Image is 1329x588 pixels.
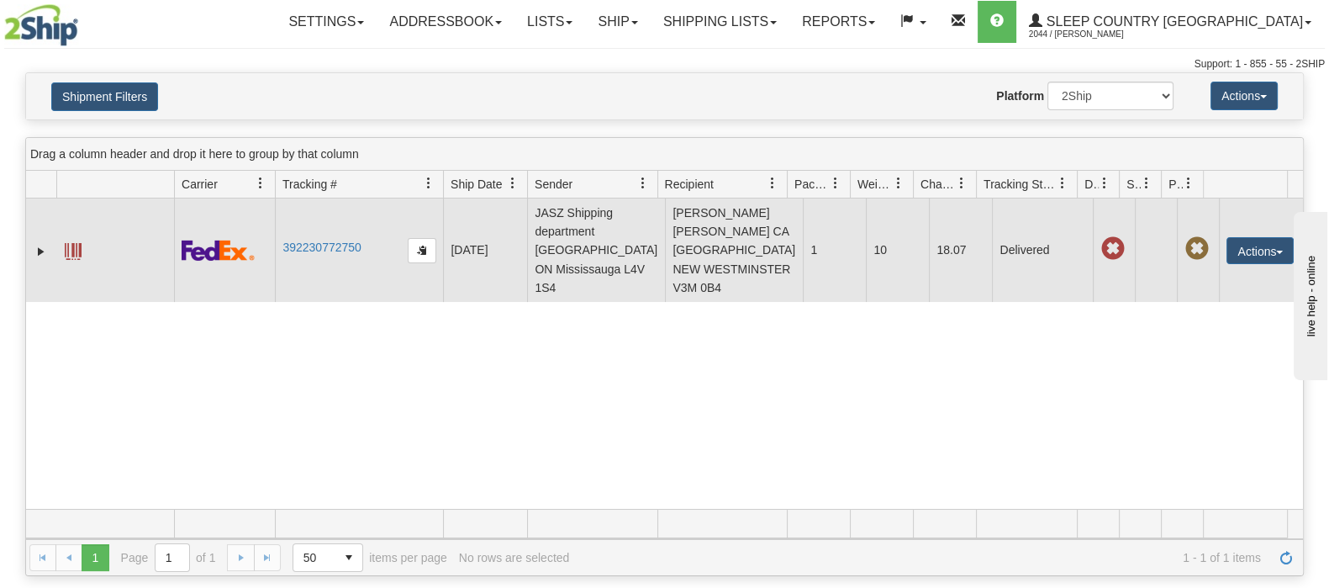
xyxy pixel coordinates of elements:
td: 18.07 [929,199,992,302]
a: Refresh [1273,544,1300,571]
span: Carrier [182,176,218,193]
a: Reports [789,1,888,43]
span: Tracking # [282,176,337,193]
td: JASZ Shipping department [GEOGRAPHIC_DATA] ON Mississauga L4V 1S4 [527,199,665,302]
input: Page 1 [156,544,189,571]
span: Page 1 [82,544,108,571]
span: select [335,544,362,571]
span: Delivery Status [1084,176,1099,193]
a: Tracking Status filter column settings [1048,169,1077,198]
td: 1 [803,199,866,302]
td: [PERSON_NAME] [PERSON_NAME] CA [GEOGRAPHIC_DATA] NEW WESTMINSTER V3M 0B4 [665,199,803,302]
span: Packages [794,176,830,193]
a: Label [65,236,82,262]
a: 392230772750 [282,241,361,254]
a: Delivery Status filter column settings [1090,169,1119,198]
a: Shipping lists [651,1,789,43]
td: [DATE] [443,199,527,302]
button: Copy to clipboard [408,238,436,263]
iframe: chat widget [1290,208,1327,379]
span: Page of 1 [121,543,216,572]
a: Tracking # filter column settings [414,169,443,198]
span: Shipment Issues [1126,176,1141,193]
label: Platform [996,87,1044,104]
a: Sleep Country [GEOGRAPHIC_DATA] 2044 / [PERSON_NAME] [1016,1,1324,43]
div: grid grouping header [26,138,1303,171]
a: Pickup Status filter column settings [1174,169,1203,198]
span: Page sizes drop down [293,543,363,572]
a: Ship [585,1,650,43]
span: Sleep Country [GEOGRAPHIC_DATA] [1042,14,1303,29]
span: Weight [857,176,893,193]
a: Ship Date filter column settings [498,169,527,198]
a: Shipment Issues filter column settings [1132,169,1161,198]
span: Charge [920,176,956,193]
a: Lists [514,1,585,43]
div: Support: 1 - 855 - 55 - 2SHIP [4,57,1325,72]
td: 10 [866,199,929,302]
a: Settings [276,1,377,43]
span: 50 [303,549,325,566]
img: 2 - FedEx Express® [182,240,255,261]
div: No rows are selected [459,551,570,564]
span: Late [1100,237,1124,261]
a: Packages filter column settings [821,169,850,198]
span: Sender [535,176,572,193]
span: 1 - 1 of 1 items [581,551,1261,564]
a: Recipient filter column settings [758,169,787,198]
span: Ship Date [451,176,502,193]
a: Addressbook [377,1,514,43]
button: Actions [1210,82,1278,110]
a: Sender filter column settings [629,169,657,198]
a: Expand [33,243,50,260]
a: Carrier filter column settings [246,169,275,198]
span: Tracking Status [984,176,1057,193]
a: Weight filter column settings [884,169,913,198]
span: Recipient [665,176,714,193]
td: Delivered [992,199,1093,302]
div: live help - online [13,14,156,27]
a: Charge filter column settings [947,169,976,198]
img: logo2044.jpg [4,4,78,46]
button: Actions [1226,237,1294,264]
span: 2044 / [PERSON_NAME] [1029,26,1155,43]
span: items per page [293,543,447,572]
button: Shipment Filters [51,82,158,111]
span: Pickup Not Assigned [1184,237,1208,261]
span: Pickup Status [1168,176,1183,193]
